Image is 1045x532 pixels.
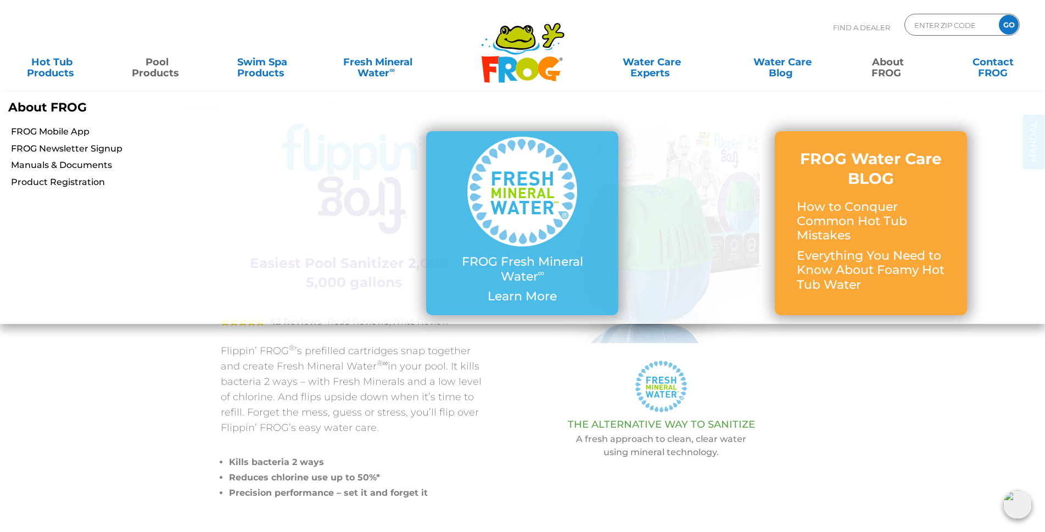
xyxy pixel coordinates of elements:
[229,455,487,470] li: Kills bacteria 2 ways
[448,289,596,304] p: Learn More
[1003,490,1032,519] img: openIcon
[389,65,395,74] sup: ∞
[221,343,487,435] p: Flippin’ FROG ’s prefilled cartridges snap together and create Fresh Mineral Water in your pool. ...
[229,485,487,501] li: Precision performance – set it and forget it
[913,17,987,33] input: Zip Code Form
[327,51,429,73] a: Fresh MineralWater∞
[448,137,596,309] a: FROG Fresh Mineral Water∞ Learn More
[11,143,348,155] a: FROG Newsletter Signup
[515,433,808,459] p: A fresh approach to clean, clear water using mineral technology.
[742,51,824,73] a: Water CareBlog
[221,51,303,73] a: Swim SpaProducts
[797,200,945,243] p: How to Conquer Common Hot Tub Mistakes
[116,51,198,73] a: PoolProducts
[797,249,945,292] p: Everything You Need to Know About Foamy Hot Tub Water
[952,51,1034,73] a: ContactFROG
[377,359,388,367] sup: ®∞
[448,255,596,284] p: FROG Fresh Mineral Water
[289,343,295,352] sup: ®
[515,419,808,430] h3: THE ALTERNATIVE WAY TO SANITIZE
[11,51,93,73] a: Hot TubProducts
[797,149,945,189] h3: FROG Water Care BLOG
[229,470,487,485] li: Reduces chlorine use up to 50%*
[8,100,87,115] b: About FROG
[11,176,348,188] a: Product Registration
[11,159,348,171] a: Manuals & Documents
[585,51,718,73] a: Water CareExperts
[999,15,1019,35] input: GO
[847,51,929,73] a: AboutFROG
[11,126,348,138] a: FROG Mobile App
[797,149,945,298] a: FROG Water Care BLOG How to Conquer Common Hot Tub Mistakes Everything You Need to Know About Foa...
[833,14,890,41] p: Find A Dealer
[538,267,545,278] sup: ∞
